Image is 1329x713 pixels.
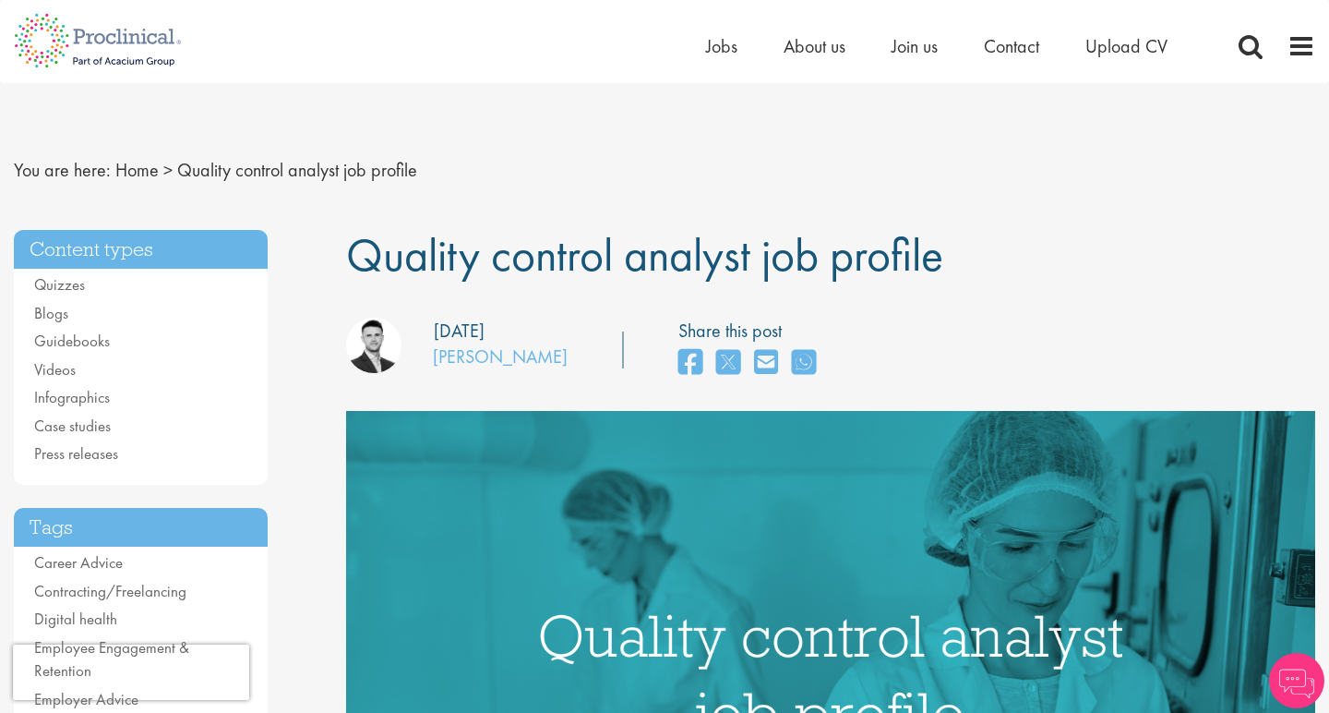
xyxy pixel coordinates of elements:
span: Quality control analyst job profile [177,158,417,182]
a: About us [784,34,845,58]
a: share on email [754,344,778,383]
label: Share this post [678,318,825,344]
img: Chatbot [1269,653,1324,708]
a: share on whats app [792,344,816,383]
iframe: reCAPTCHA [13,645,249,700]
span: > [163,158,173,182]
a: Blogs [34,303,68,323]
a: Contracting/Freelancing [34,581,186,601]
a: Employer Advice [34,689,138,709]
a: Guidebooks [34,331,110,351]
a: Career Advice [34,552,123,573]
a: Employee Engagement & Retention [34,637,189,682]
span: You are here: [14,158,111,182]
a: Infographics [34,387,110,407]
a: Jobs [706,34,737,58]
a: share on twitter [716,344,740,383]
div: [DATE] [434,318,485,344]
a: Upload CV [1085,34,1167,58]
a: Videos [34,359,76,380]
h3: Content types [14,230,268,270]
a: [PERSON_NAME] [433,344,568,369]
span: Quality control analyst job profile [346,225,943,284]
a: breadcrumb link [115,158,159,182]
a: Contact [984,34,1039,58]
a: share on facebook [678,344,702,383]
h3: Tags [14,508,268,548]
a: Digital health [34,609,117,629]
a: Press releases [34,443,118,464]
a: Quizzes [34,274,85,295]
img: Joshua Godden [346,318,401,373]
a: Join us [892,34,938,58]
a: Case studies [34,416,111,436]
